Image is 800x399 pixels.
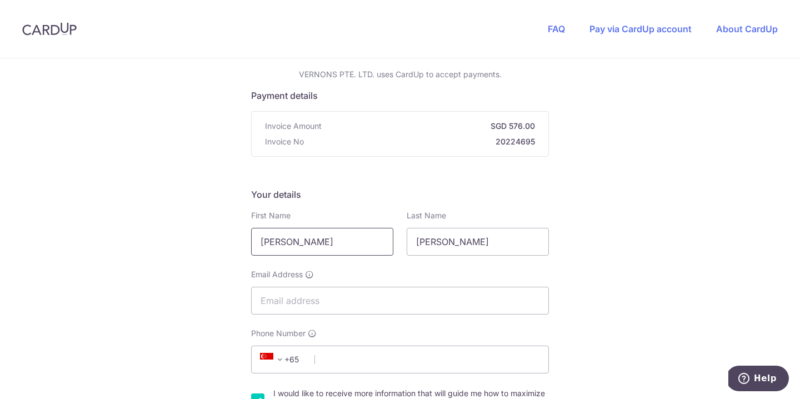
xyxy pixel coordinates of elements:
h5: Your details [251,188,549,201]
strong: SGD 576.00 [326,121,535,132]
span: Phone Number [251,328,306,339]
img: CardUp [22,22,77,36]
input: First name [251,228,393,256]
label: Last Name [407,210,446,221]
p: VERNONS PTE. LTD. uses CardUp to accept payments. [251,69,549,80]
iframe: Opens a widget where you can find more information [728,366,789,393]
span: Email Address [251,269,303,280]
label: First Name [251,210,291,221]
h5: Payment details [251,89,549,102]
span: Invoice No [265,136,304,147]
strong: 20224695 [308,136,535,147]
a: About CardUp [716,23,778,34]
input: Email address [251,287,549,315]
a: FAQ [548,23,565,34]
a: Pay via CardUp account [589,23,692,34]
span: +65 [257,353,307,366]
span: Invoice Amount [265,121,322,132]
span: +65 [260,353,287,366]
input: Last name [407,228,549,256]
